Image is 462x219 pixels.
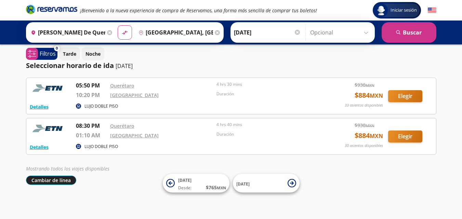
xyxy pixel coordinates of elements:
[428,6,436,15] button: English
[110,82,134,89] a: Querétaro
[76,81,107,90] p: 05:50 PM
[236,181,250,187] span: [DATE]
[345,143,383,149] p: 30 asientos disponibles
[355,122,374,129] span: $ 930
[76,131,107,139] p: 01:10 AM
[26,176,76,185] button: Cambiar de línea
[388,7,420,14] span: Iniciar sesión
[206,184,226,191] span: $ 765
[26,165,109,172] em: Mostrando todos los viajes disponibles
[30,81,67,95] img: RESERVAMOS
[26,48,57,60] button: 0Filtros
[370,132,383,140] small: MXN
[116,62,133,70] p: [DATE]
[84,103,118,109] p: LUJO DOBLE PISO
[382,22,436,43] button: Buscar
[355,90,383,100] span: $ 884
[366,83,374,88] small: MXN
[110,123,134,129] a: Querétaro
[30,122,67,135] img: RESERVAMOS
[40,50,56,58] p: Filtros
[136,24,213,41] input: Buscar Destino
[388,90,422,102] button: Elegir
[56,45,58,51] span: 0
[178,177,192,183] span: [DATE]
[388,131,422,142] button: Elegir
[30,103,49,110] button: Detalles
[26,4,77,14] i: Brand Logo
[28,24,105,41] input: Buscar Origen
[59,47,80,60] button: Tarde
[80,7,317,14] em: ¡Bienvenido a la nueva experiencia de compra de Reservamos, una forma más sencilla de comprar tus...
[355,131,383,141] span: $ 884
[26,60,114,71] p: Seleccionar horario de ida
[216,122,320,128] p: 4 hrs 40 mins
[82,47,104,60] button: Noche
[216,131,320,137] p: Duración
[63,50,76,57] p: Tarde
[110,132,159,139] a: [GEOGRAPHIC_DATA]
[85,50,101,57] p: Noche
[178,185,192,191] span: Desde:
[355,81,374,88] span: $ 930
[233,174,300,193] button: [DATE]
[163,174,229,193] button: [DATE]Desde:$765MXN
[110,92,159,98] a: [GEOGRAPHIC_DATA]
[30,143,49,151] button: Detalles
[217,185,226,190] small: MXN
[84,143,118,150] p: LUJO DOBLE PISO
[366,123,374,128] small: MXN
[234,24,301,41] input: Elegir Fecha
[370,92,383,99] small: MXN
[310,24,371,41] input: Opcional
[216,91,320,97] p: Duración
[76,91,107,99] p: 10:20 PM
[26,4,77,16] a: Brand Logo
[216,81,320,87] p: 4 hrs 30 mins
[345,102,383,108] p: 33 asientos disponibles
[76,122,107,130] p: 08:30 PM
